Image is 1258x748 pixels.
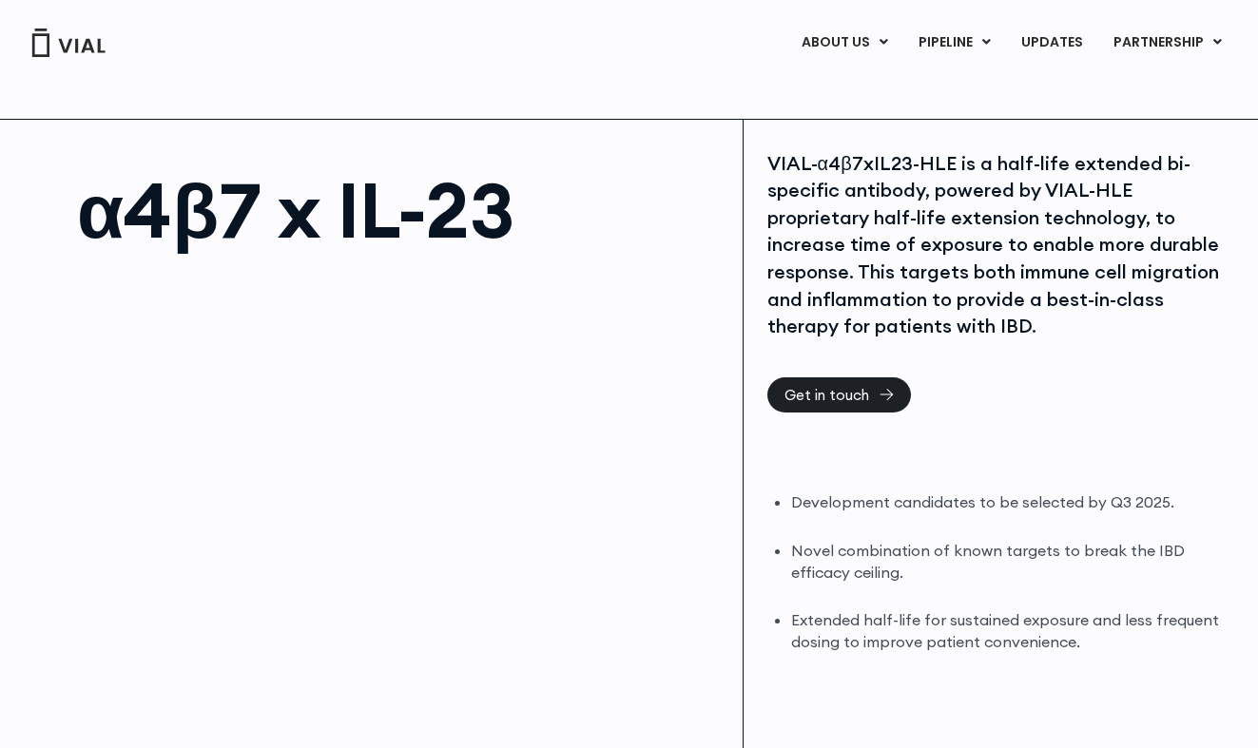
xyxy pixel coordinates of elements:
[30,29,106,57] img: Vial Logo
[1098,27,1237,59] a: PARTNERSHIPMenu Toggle
[791,540,1234,584] li: Novel combination of known targets to break the IBD efficacy ceiling.
[77,172,724,248] h1: α4β7 x IL-23
[791,609,1234,653] li: Extended half-life for sustained exposure and less frequent dosing to improve patient convenience.
[767,150,1234,340] div: VIAL-α4β7xIL23-HLE is a half-life extended bi-specific antibody, powered by VIAL-HLE proprietary ...
[784,388,869,402] span: Get in touch
[791,491,1234,513] li: Development candidates to be selected by Q3 2025.
[903,27,1005,59] a: PIPELINEMenu Toggle
[1006,27,1097,59] a: UPDATES
[786,27,902,59] a: ABOUT USMenu Toggle
[767,377,911,412] a: Get in touch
